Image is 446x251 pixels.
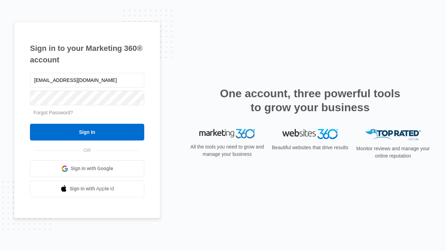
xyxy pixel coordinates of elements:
[30,160,144,177] a: Sign in with Google
[79,147,96,154] span: OR
[30,181,144,197] a: Sign in with Apple Id
[33,110,73,115] a: Forgot Password?
[71,165,113,172] span: Sign in with Google
[365,129,421,140] img: Top Rated Local
[282,129,338,139] img: Websites 360
[188,143,266,158] p: All the tools you need to grow and manage your business
[70,185,114,192] span: Sign in with Apple Id
[271,144,349,151] p: Beautiful websites that drive results
[30,73,144,88] input: Email
[218,86,402,114] h2: One account, three powerful tools to grow your business
[30,43,144,66] h1: Sign in to your Marketing 360® account
[354,145,432,160] p: Monitor reviews and manage your online reputation
[30,124,144,140] input: Sign In
[199,129,255,139] img: Marketing 360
